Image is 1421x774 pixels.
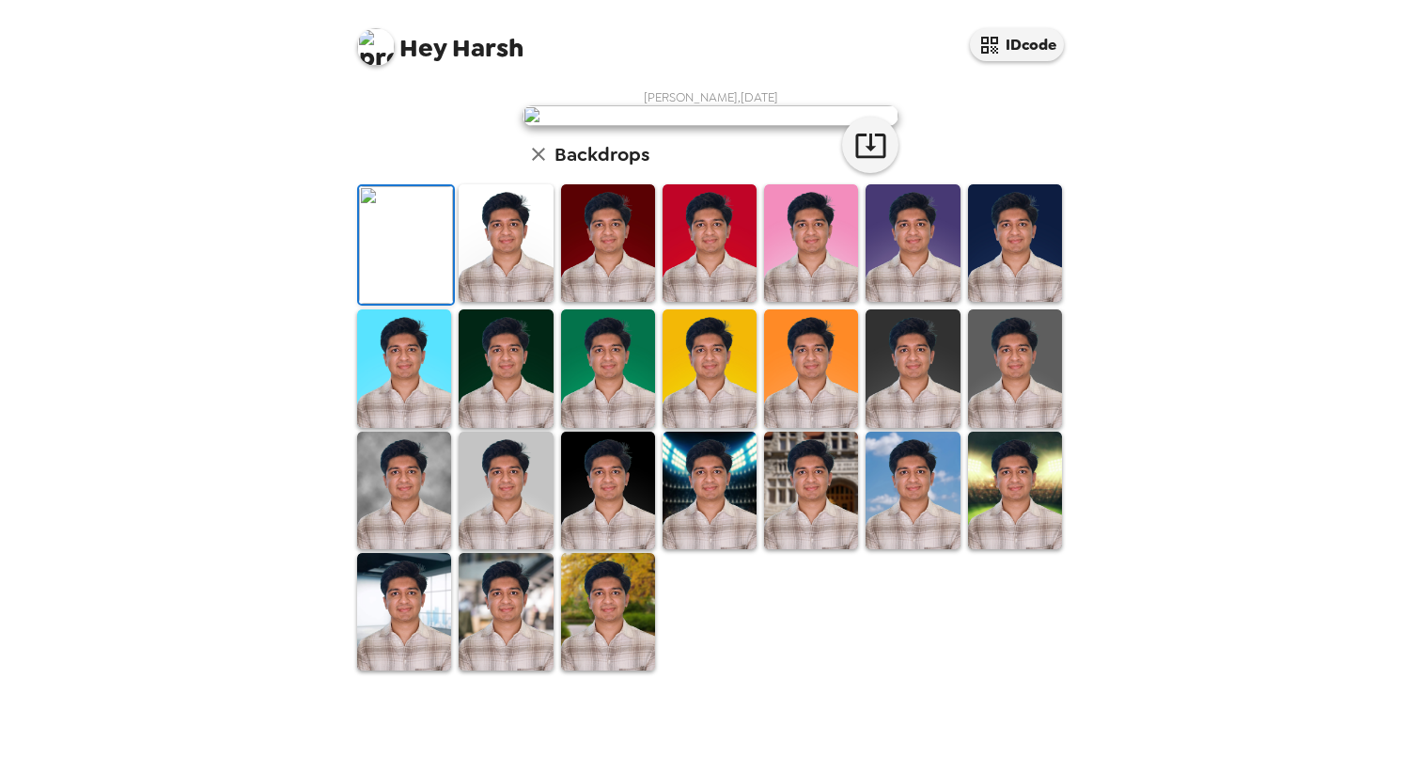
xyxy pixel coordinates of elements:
span: [PERSON_NAME] , [DATE] [644,89,778,105]
img: user [523,105,898,126]
button: IDcode [970,28,1064,61]
span: Harsh [357,19,523,61]
h6: Backdrops [554,139,649,169]
img: Original [359,186,453,304]
img: profile pic [357,28,395,66]
span: Hey [399,31,446,65]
